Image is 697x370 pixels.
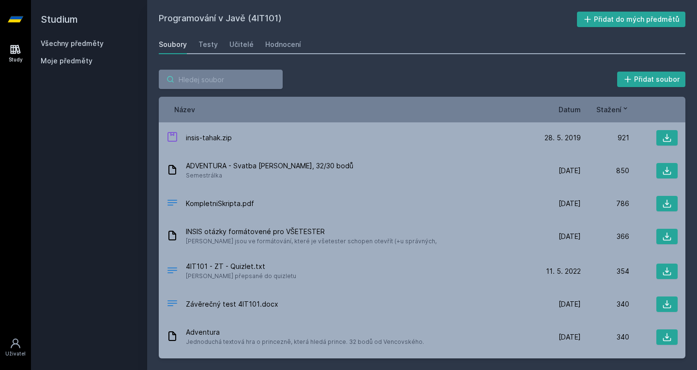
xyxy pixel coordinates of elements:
[186,237,437,246] span: [PERSON_NAME] jsou ve formátování, které je všetester schopen otevřít (+u správných,
[41,56,92,66] span: Moje předměty
[186,171,353,180] span: Semestrálka
[174,104,195,115] button: Název
[159,70,283,89] input: Hledej soubor
[159,12,577,27] h2: Programování v Javě (4IT101)
[186,262,296,271] span: 4IT101 - ZT - Quizlet.txt
[2,333,29,362] a: Uživatel
[559,166,581,176] span: [DATE]
[581,299,629,309] div: 340
[581,133,629,143] div: 921
[186,327,424,337] span: Adventura
[559,199,581,208] span: [DATE]
[581,232,629,241] div: 366
[559,104,581,115] button: Datum
[229,40,254,49] div: Učitelé
[559,232,581,241] span: [DATE]
[167,131,178,145] div: ZIP
[167,265,178,279] div: TXT
[265,35,301,54] a: Hodnocení
[596,104,621,115] span: Stažení
[559,299,581,309] span: [DATE]
[617,72,686,87] button: Přidat soubor
[2,39,29,68] a: Study
[167,197,178,211] div: PDF
[186,337,424,347] span: Jednoduchá textová hra o princezně, která hledá prince. 32 bodů od Vencovského.
[186,271,296,281] span: [PERSON_NAME] přepsané do quizletu
[546,266,581,276] span: 11. 5. 2022
[198,40,218,49] div: Testy
[596,104,629,115] button: Stažení
[581,332,629,342] div: 340
[581,166,629,176] div: 850
[5,350,26,357] div: Uživatel
[41,39,104,47] a: Všechny předměty
[229,35,254,54] a: Učitelé
[559,332,581,342] span: [DATE]
[186,199,254,208] span: KompletniSkripta.pdf
[198,35,218,54] a: Testy
[159,40,187,49] div: Soubory
[159,35,187,54] a: Soubory
[545,133,581,143] span: 28. 5. 2019
[186,299,278,309] span: Závěrečný test 4IT101.docx
[265,40,301,49] div: Hodnocení
[577,12,686,27] button: Přidat do mých předmětů
[186,227,437,237] span: INSIS otázky formátovené pro VŠETESTER
[9,56,23,63] div: Study
[581,199,629,208] div: 786
[186,161,353,171] span: ADVENTURA - Svatba [PERSON_NAME], 32/30 bodů
[581,266,629,276] div: 354
[167,297,178,311] div: DOCX
[186,133,232,143] span: insis-tahak.zip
